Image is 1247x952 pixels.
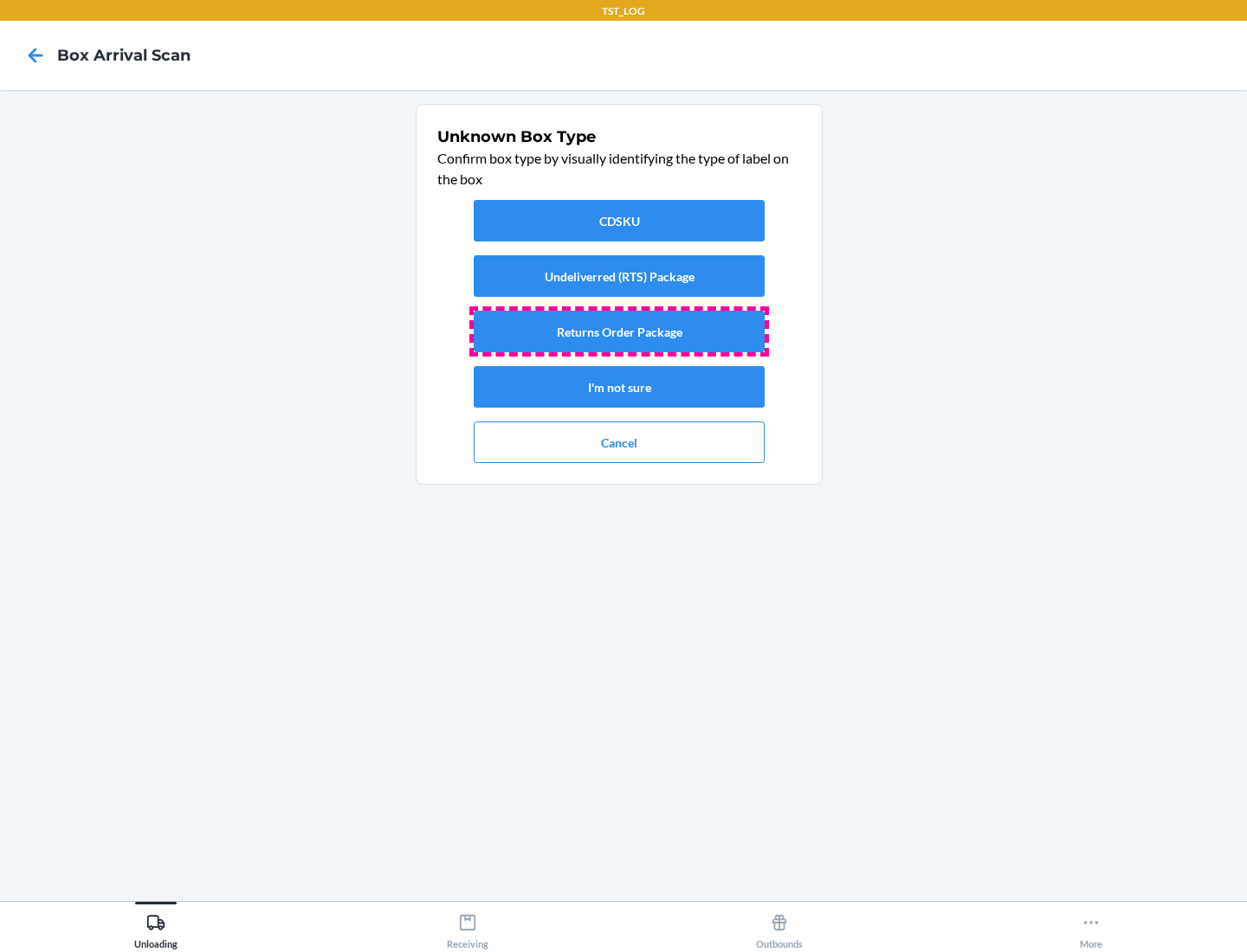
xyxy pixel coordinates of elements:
[474,366,765,408] button: I'm not sure
[474,311,765,352] button: Returns Order Package
[134,906,178,949] div: Unloading
[474,421,765,463] button: Cancel
[447,906,488,949] div: Receiving
[935,902,1247,949] button: More
[1080,906,1102,949] div: More
[57,44,191,67] h4: Box Arrival Scan
[474,200,765,241] button: CDSKU
[623,902,935,949] button: Outbounds
[756,906,803,949] div: Outbounds
[437,148,801,190] p: Confirm box type by visually identifying the type of label on the box
[312,902,623,949] button: Receiving
[602,3,645,19] p: TST_LOG
[474,255,765,297] button: Undeliverred (RTS) Package
[437,125,801,148] h1: Unknown Box Type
